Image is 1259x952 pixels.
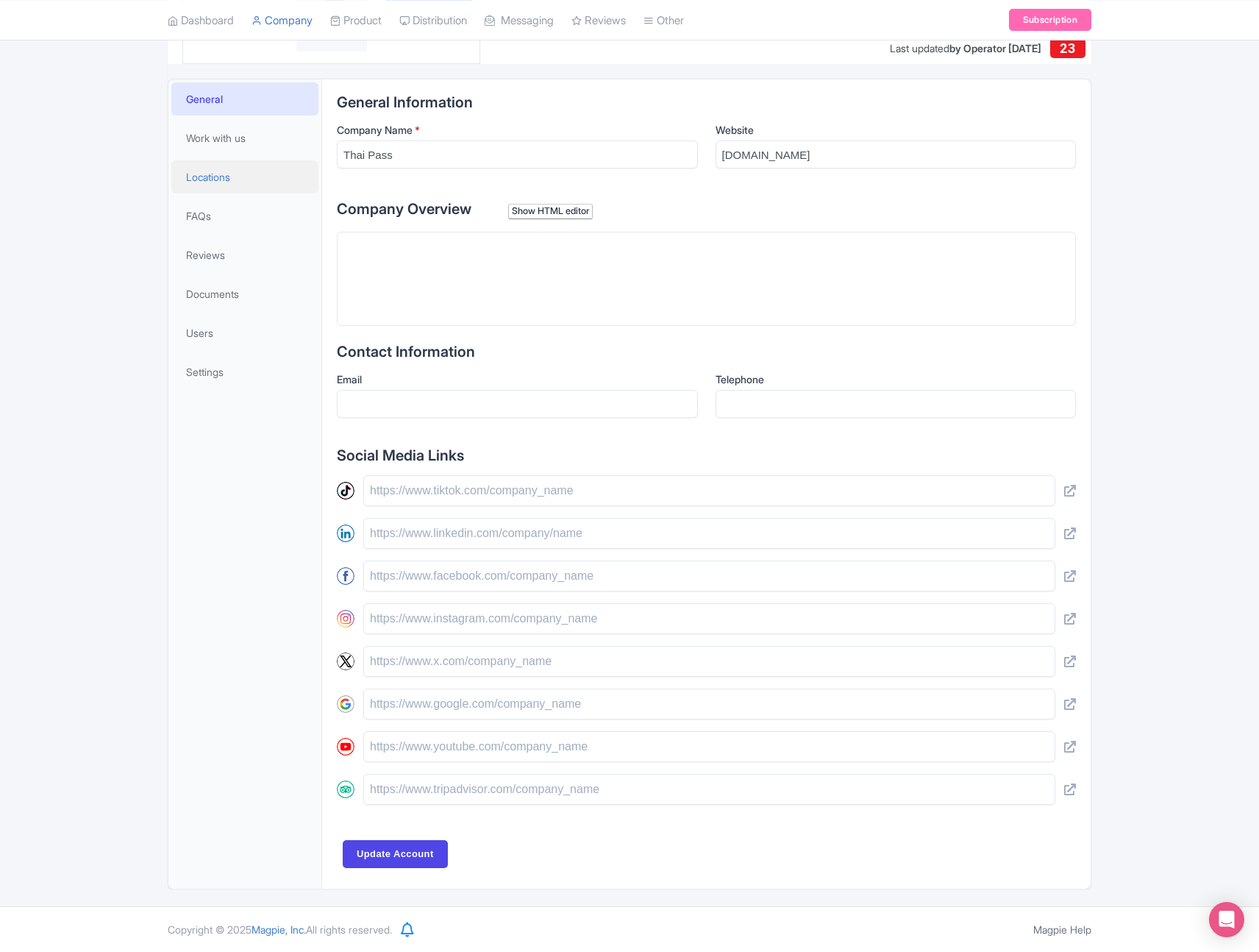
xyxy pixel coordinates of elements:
input: https://www.youtube.com/company_name [363,731,1055,762]
img: instagram-round-01-d873700d03cfe9216e9fb2676c2aa726.svg [337,610,354,628]
span: Magpie, Inc. [252,923,306,936]
input: https://www.facebook.com/company_name [363,561,1055,592]
div: Show HTML editor [508,204,593,219]
div: Open Intercom Messenger [1209,902,1244,937]
a: General [171,82,318,116]
img: x-round-01-2a040f8114114d748f4f633894d6978b.svg [337,653,354,670]
div: Copyright © 2025 All rights reserved. [159,922,401,937]
a: Magpie Help [1033,923,1091,936]
span: Documents [186,286,239,302]
input: Update Account [343,840,448,868]
img: youtube-round-01-0acef599b0341403c37127b094ecd7da.svg [337,738,354,756]
h2: General Information [337,94,1076,110]
input: https://www.google.com/company_name [363,689,1055,720]
span: Work with us [186,130,246,146]
span: Settings [186,364,224,380]
a: Subscription [1009,9,1091,31]
img: tiktok-round-01-ca200c7ba8d03f2cade56905edf8567d.svg [337,482,354,500]
a: FAQs [171,199,318,232]
a: Work with us [171,121,318,154]
input: https://www.tripadvisor.com/company_name [363,774,1055,805]
input: https://www.tiktok.com/company_name [363,475,1055,506]
h2: Contact Information [337,344,1076,360]
img: linkedin-round-01-4bc9326eb20f8e88ec4be7e8773b84b7.svg [337,525,354,542]
a: Settings [171,355,318,388]
span: Email [337,373,362,386]
span: Telephone [716,373,764,386]
img: google-round-01-4c7ae292eccd65b64cc32667544fd5c1.svg [337,695,354,713]
h2: Social Media Links [337,447,1076,463]
span: Reviews [186,247,225,263]
a: Reviews [171,238,318,271]
span: Company Name [337,124,413,136]
a: Users [171,316,318,349]
a: Locations [171,160,318,193]
input: https://www.instagram.com/company_name [363,603,1055,634]
a: Documents [171,277,318,310]
span: FAQs [186,208,211,224]
img: facebook-round-01-50ddc191f871d4ecdbe8252d2011563a.svg [337,567,354,585]
span: Users [186,325,213,341]
span: Locations [186,169,230,185]
div: Last updated [890,40,1041,56]
span: Company Overview [337,200,471,218]
input: https://www.linkedin.com/company/name [363,518,1055,549]
span: Website [716,124,754,136]
input: https://www.x.com/company_name [363,646,1055,677]
span: 23 [1060,40,1075,56]
img: tripadvisor-round-01-385d03172616b1a1306be21ef117dde3.svg [337,781,354,798]
span: by Operator [DATE] [949,42,1041,54]
span: General [186,91,223,107]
